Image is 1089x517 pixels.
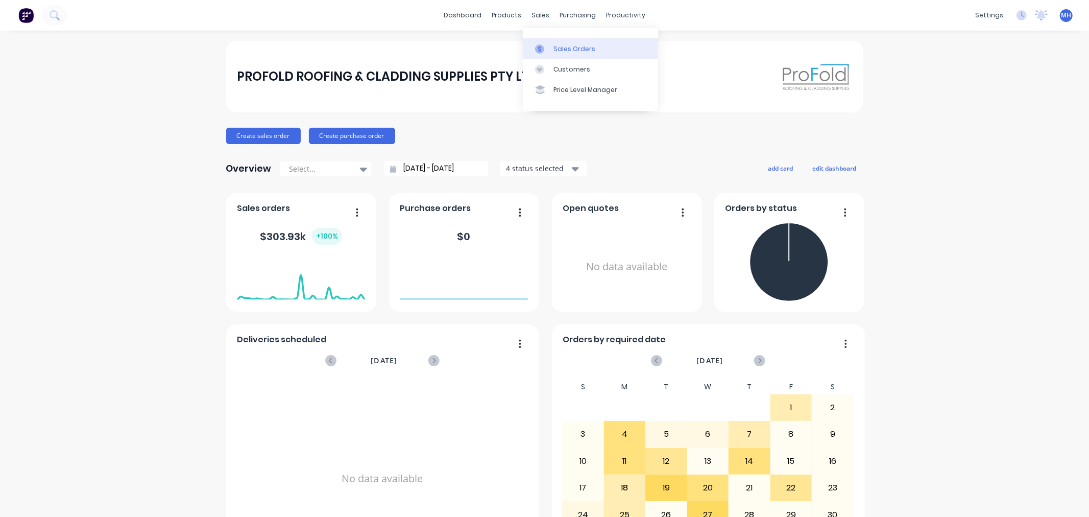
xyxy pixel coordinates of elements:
div: 16 [812,449,853,474]
div: products [487,8,526,23]
button: add card [762,161,800,175]
div: $ 303.93k [260,228,342,245]
span: [DATE] [696,355,723,366]
div: S [812,380,854,394]
div: T [729,380,770,394]
div: 11 [604,449,645,474]
div: 1 [771,395,812,420]
div: W [687,380,729,394]
div: 20 [688,475,729,501]
a: Price Level Manager [523,80,658,100]
div: 18 [604,475,645,501]
button: Create purchase order [309,128,395,144]
div: No data available [563,219,691,315]
div: $ 0 [457,229,471,244]
div: Customers [553,65,590,74]
div: T [645,380,687,394]
a: dashboard [439,8,487,23]
span: Orders by status [725,202,797,215]
div: 12 [646,449,687,474]
div: purchasing [554,8,601,23]
div: Price Level Manager [553,85,617,95]
div: 17 [563,475,603,501]
div: F [770,380,812,394]
div: 9 [812,421,853,447]
div: 14 [729,449,770,474]
div: 4 [604,421,645,447]
div: 21 [729,475,770,501]
div: 4 status selected [506,163,570,174]
span: Orders by required date [563,334,666,346]
div: 19 [646,475,687,501]
div: 22 [771,475,812,501]
div: 23 [812,475,853,501]
span: [DATE] [371,355,397,366]
a: Customers [523,59,658,80]
div: Overview [226,158,272,179]
div: M [604,380,646,394]
span: Purchase orders [400,202,471,215]
div: 2 [812,395,853,420]
button: 4 status selected [500,161,587,176]
img: PROFOLD ROOFING & CLADDING SUPPLIES PTY LTD [781,59,852,95]
div: 5 [646,421,687,447]
div: 10 [563,449,603,474]
div: settings [970,8,1008,23]
div: 13 [688,449,729,474]
div: 15 [771,449,812,474]
img: Factory [18,8,34,23]
div: productivity [601,8,650,23]
span: Open quotes [563,202,619,215]
span: Sales orders [237,202,290,215]
div: 3 [563,421,603,447]
div: S [562,380,604,394]
div: 8 [771,421,812,447]
button: Create sales order [226,128,301,144]
button: edit dashboard [806,161,863,175]
span: MH [1061,11,1072,20]
div: + 100 % [312,228,342,245]
a: Sales Orders [523,38,658,59]
div: 6 [688,421,729,447]
div: PROFOLD ROOFING & CLADDING SUPPLIES PTY LTD [237,66,539,87]
div: 7 [729,421,770,447]
div: Sales Orders [553,44,595,54]
div: sales [526,8,554,23]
